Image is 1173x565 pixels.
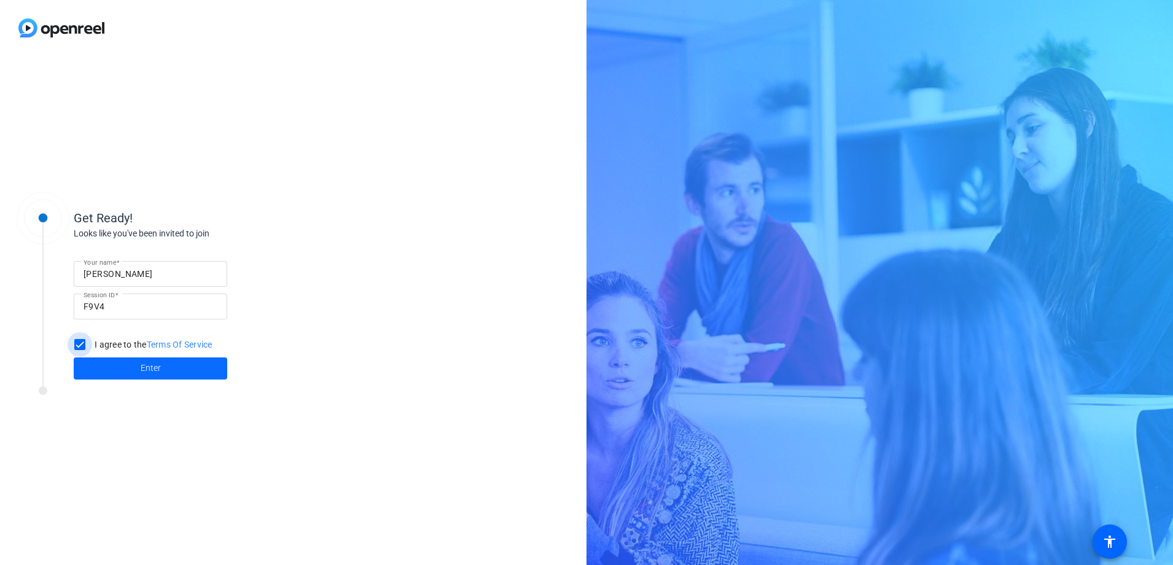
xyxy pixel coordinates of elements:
[141,362,161,375] span: Enter
[74,357,227,380] button: Enter
[147,340,212,349] a: Terms Of Service
[84,259,116,266] mat-label: Your name
[84,291,115,298] mat-label: Session ID
[74,209,319,227] div: Get Ready!
[74,227,319,240] div: Looks like you've been invited to join
[92,338,212,351] label: I agree to the
[1102,534,1117,549] mat-icon: accessibility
